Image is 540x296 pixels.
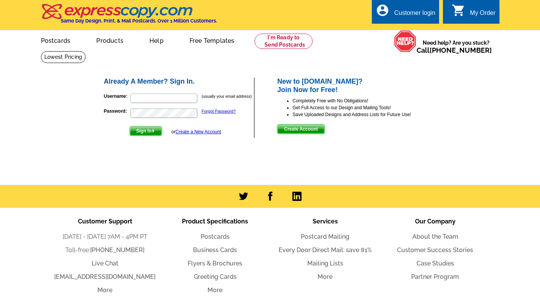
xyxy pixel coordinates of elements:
[470,10,496,20] div: My Order
[193,246,237,254] a: Business Cards
[301,233,349,240] a: Postcard Mailing
[279,246,372,254] a: Every Door Direct Mail: save 81%
[452,8,496,18] a: shopping_cart My Order
[92,260,118,267] a: Live Chat
[41,9,217,24] a: Same Day Design, Print, & Mail Postcards. Over 1 Million Customers.
[84,31,136,49] a: Products
[61,18,217,24] h4: Same Day Design, Print, & Mail Postcards. Over 1 Million Customers.
[188,260,242,267] a: Flyers & Brochures
[152,129,155,133] img: button-next-arrow-white.png
[277,125,324,134] span: Create Account
[50,246,160,255] li: Toll-free:
[104,108,130,115] label: Password:
[90,246,144,254] a: [PHONE_NUMBER]
[194,273,237,280] a: Greeting Cards
[137,31,176,49] a: Help
[277,124,324,134] button: Create Account
[307,260,343,267] a: Mailing Lists
[411,273,459,280] a: Partner Program
[50,232,160,241] li: [DATE] - [DATE] 7AM - 4PM PT
[202,109,236,113] a: Forgot Password?
[104,78,254,86] h2: Already A Member? Sign In.
[202,94,252,99] small: (usually your email address)
[313,218,338,225] span: Services
[292,104,437,111] li: Get Full Access to our Design and Mailing Tools!
[394,30,417,52] img: help
[417,46,492,54] span: Call
[171,128,221,135] div: or
[208,286,222,294] a: More
[277,78,437,94] h2: New to [DOMAIN_NAME]? Join Now for Free!
[97,286,112,294] a: More
[130,126,162,136] span: Sign In
[182,218,248,225] span: Product Specifications
[292,111,437,118] li: Save Uploaded Designs and Address Lists for Future Use!
[417,39,496,54] span: Need help? Are you stuck?
[29,31,83,49] a: Postcards
[292,97,437,104] li: Completely Free with No Obligations!
[54,273,156,280] a: [EMAIL_ADDRESS][DOMAIN_NAME]
[397,246,473,254] a: Customer Success Stories
[452,3,465,17] i: shopping_cart
[376,3,389,17] i: account_circle
[415,218,456,225] span: Our Company
[412,233,458,240] a: About the Team
[417,260,454,267] a: Case Studies
[130,126,162,136] button: Sign In
[430,46,492,54] a: [PHONE_NUMBER]
[177,31,247,49] a: Free Templates
[201,233,230,240] a: Postcards
[78,218,132,225] span: Customer Support
[376,8,435,18] a: account_circle Customer login
[104,93,130,100] label: Username:
[175,129,221,134] a: Create a New Account
[318,273,332,280] a: More
[394,10,435,20] div: Customer login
